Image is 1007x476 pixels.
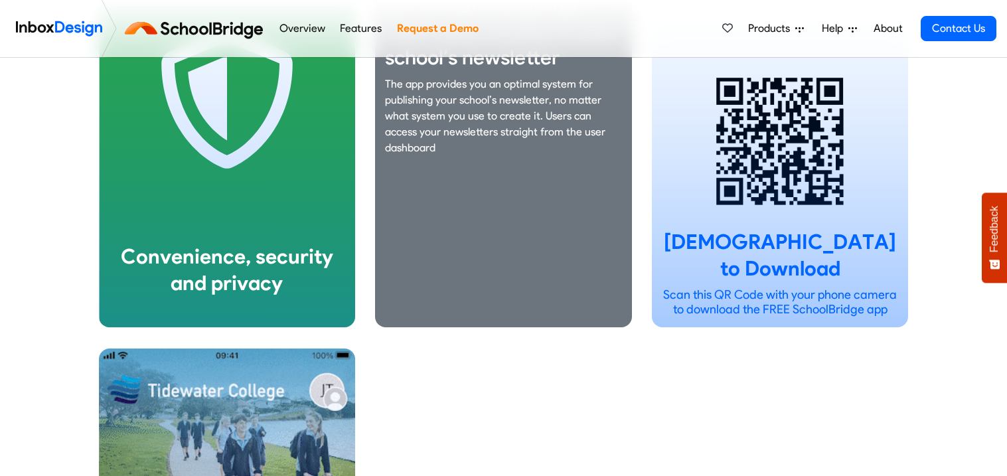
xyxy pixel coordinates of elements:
img: schoolbridge logo [122,13,271,44]
a: Contact Us [921,16,996,41]
div: Convenience, security and privacy [110,244,345,297]
a: Help [816,15,862,42]
span: Help [822,21,848,37]
button: Feedback - Show survey [982,193,1007,283]
span: Products [748,21,795,37]
a: Request a Demo [393,15,482,42]
a: Features [337,15,386,42]
p: The app provides you an optimal system for publishing your school’s newsletter, no matter what sy... [385,76,622,156]
div: [DEMOGRAPHIC_DATA] to Download [662,229,898,282]
a: Products [743,15,809,42]
span: Feedback [988,206,1000,252]
a: About [870,15,906,42]
a: Overview [275,15,329,42]
p: Scan this QR Code with your phone camera to download the FREE SchoolBridge app [662,287,898,317]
